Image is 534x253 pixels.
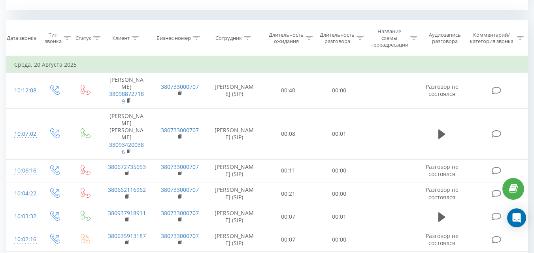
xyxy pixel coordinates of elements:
div: 10:07:02 [14,126,31,142]
td: Среда, 20 Августа 2025 [6,57,528,73]
td: 00:21 [263,182,314,205]
div: Клиент [112,35,130,41]
div: Название схемы переадресации [370,28,408,48]
div: 10:02:16 [14,232,31,247]
div: Тип звонка [45,32,62,45]
td: 00:40 [263,73,314,109]
div: Сотрудник [215,35,242,41]
td: 00:07 [263,228,314,251]
div: Длительность разговора [320,32,355,45]
a: 380934200386 [109,141,144,156]
td: [PERSON_NAME] (SIP) [206,73,263,109]
a: 380733000707 [161,83,199,90]
div: Аудиозапись разговора [425,32,465,45]
td: 00:07 [263,205,314,228]
td: 00:00 [314,228,365,251]
div: 10:12:08 [14,83,31,98]
a: 380733000707 [161,232,199,240]
div: 10:04:22 [14,186,31,201]
td: 00:00 [314,182,365,205]
span: Разговор не состоялся [426,186,459,201]
div: Длительность ожидания [269,32,304,45]
a: 380733000707 [161,163,199,171]
td: [PERSON_NAME] (SIP) [206,109,263,159]
td: [PERSON_NAME] (SIP) [206,228,263,251]
td: [PERSON_NAME] [100,73,153,109]
td: 00:00 [314,73,365,109]
div: 10:03:32 [14,209,31,224]
span: Разговор не состоялся [426,163,459,178]
div: Статус [75,35,91,41]
a: 380988727189 [109,90,144,105]
span: Разговор не состоялся [426,83,459,97]
div: 10:06:16 [14,163,31,178]
td: [PERSON_NAME] (SIP) [206,159,263,182]
a: 380733000707 [161,126,199,134]
div: Бизнес номер [157,35,191,41]
td: [PERSON_NAME] [PERSON_NAME] [100,109,153,159]
span: Разговор не состоялся [426,232,459,247]
a: 380662116962 [108,186,146,193]
div: Дата звонка [7,35,36,41]
a: 380937918911 [108,209,146,217]
a: 380672735653 [108,163,146,171]
td: [PERSON_NAME] (SIP) [206,205,263,228]
td: 00:08 [263,109,314,159]
a: 380733000707 [161,209,199,217]
td: 00:00 [314,159,365,182]
div: Open Intercom Messenger [507,208,526,227]
a: 380733000707 [161,186,199,193]
td: [PERSON_NAME] (SIP) [206,182,263,205]
td: 00:01 [314,205,365,228]
td: 00:01 [314,109,365,159]
td: 00:11 [263,159,314,182]
a: 380635913187 [108,232,146,240]
div: Комментарий/категория звонка [468,32,515,45]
